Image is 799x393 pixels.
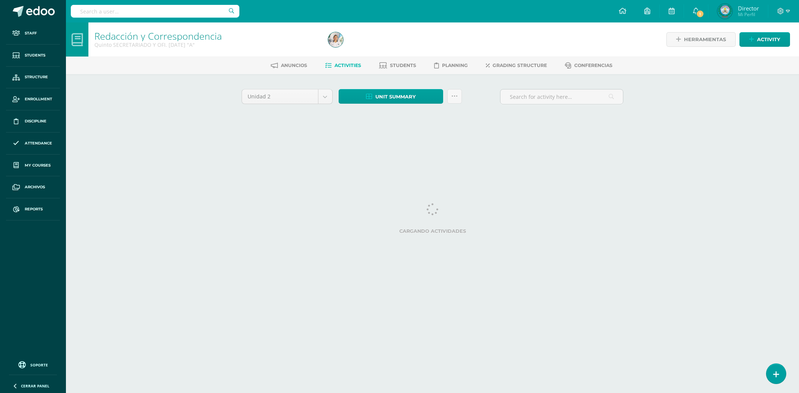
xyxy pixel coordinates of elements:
[434,60,468,71] a: Planning
[739,32,790,47] a: Activity
[25,140,52,146] span: Attendance
[281,63,307,68] span: Anuncios
[486,60,547,71] a: Grading structure
[738,4,759,12] span: Director
[271,60,307,71] a: Anuncios
[390,63,416,68] span: Students
[6,132,60,155] a: Attendance
[738,11,759,18] span: Mi Perfil
[757,33,780,46] span: Activity
[25,184,45,190] span: Archivos
[6,198,60,220] a: Reports
[442,63,468,68] span: Planning
[248,89,312,104] span: Unidad 2
[500,89,623,104] input: Search for activity here…
[684,33,726,46] span: Herramientas
[6,22,60,45] a: Staff
[21,383,49,389] span: Cerrar panel
[6,67,60,89] a: Structure
[666,32,736,47] a: Herramientas
[335,63,361,68] span: Activities
[6,110,60,132] a: Discipline
[25,162,51,168] span: My courses
[696,10,704,18] span: 1
[328,32,343,47] img: 04c6f2bca33b513329f0f94a42c2c01a.png
[379,60,416,71] a: Students
[6,45,60,67] a: Students
[94,41,319,48] div: Quinto SECRETARIADO Y OFI. DOMINGO 'A'
[25,74,48,80] span: Structure
[6,155,60,177] a: My courses
[25,96,52,102] span: Enrollment
[25,118,46,124] span: Discipline
[242,89,332,104] a: Unidad 2
[9,359,57,369] a: Soporte
[565,60,612,71] a: Conferencias
[717,4,732,19] img: 648d3fb031ec89f861c257ccece062c1.png
[25,52,45,58] span: Students
[71,5,239,18] input: Search a user…
[94,30,222,42] a: Redacción y Correspondencia
[6,176,60,198] a: Archivos
[25,206,43,212] span: Reports
[375,90,416,104] span: Unit summary
[325,60,361,71] a: Activities
[6,88,60,110] a: Enrollment
[339,89,443,104] a: Unit summary
[493,63,547,68] span: Grading structure
[30,362,48,368] span: Soporte
[242,228,624,234] label: Cargando actividades
[574,63,612,68] span: Conferencias
[25,30,37,36] span: Staff
[94,31,319,41] h1: Redacción y Correspondencia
